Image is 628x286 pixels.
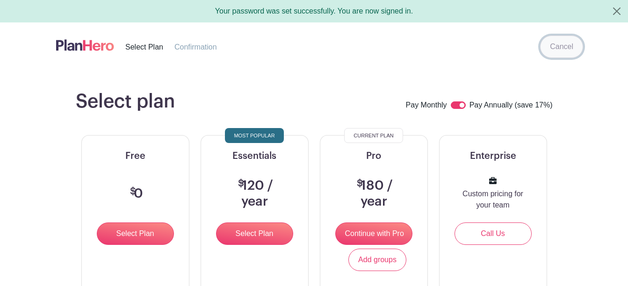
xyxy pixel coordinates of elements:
[348,249,406,271] a: Add groups
[234,130,274,141] span: Most Popular
[224,178,286,209] h3: 120 / year
[455,222,532,245] a: Call Us
[212,150,297,162] h5: Essentials
[406,100,447,112] label: Pay Monthly
[128,186,143,202] h3: 0
[130,187,136,196] span: $
[332,150,416,162] h5: Pro
[56,37,114,53] img: logo-507f7623f17ff9eddc593b1ce0a138ce2505c220e1c5a4e2b4648c50719b7d32.svg
[93,150,178,162] h5: Free
[335,222,412,245] input: Continue with Pro
[125,43,163,51] span: Select Plan
[76,90,175,113] h1: Select plan
[462,188,524,211] p: Custom pricing for your team
[357,179,363,188] span: $
[238,179,244,188] span: $
[97,222,174,245] input: Select Plan
[451,150,535,162] h5: Enterprise
[540,36,583,58] a: Cancel
[216,222,293,245] input: Select Plan
[354,130,393,141] span: Current Plan
[469,100,553,112] label: Pay Annually (save 17%)
[174,43,217,51] span: Confirmation
[343,178,405,209] h3: 180 / year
